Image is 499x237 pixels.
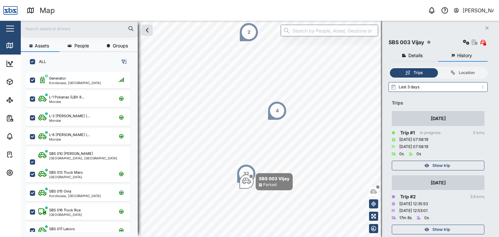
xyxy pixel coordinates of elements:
div: [GEOGRAPHIC_DATA] [49,175,83,179]
div: 4 [276,107,279,114]
span: History [457,53,472,58]
div: Sites [17,96,32,104]
div: SBS 010 [PERSON_NAME] [49,151,93,156]
div: Korobosea, [GEOGRAPHIC_DATA] [49,81,101,84]
div: Dashboard [17,60,46,67]
div: Trip # 2 [400,193,416,200]
div: 2 [248,29,250,36]
div: [DATE] 12:53:01 [399,208,428,214]
div: [DATE] 12:35:53 [399,201,428,207]
label: ALL [35,59,46,64]
div: Tasks [17,151,35,158]
div: Map marker [239,173,293,190]
div: [DATE] [431,179,446,186]
div: [DATE] 07:58:19 [399,137,428,143]
div: [GEOGRAPHIC_DATA] [49,213,82,216]
div: Generator [49,76,66,81]
button: [PERSON_NAME] [453,6,494,15]
div: Map marker [267,101,287,120]
div: SBS 017 Lakoro [49,226,75,232]
div: Map marker [237,164,256,183]
div: grid [26,69,137,232]
div: 0 kms [473,130,484,136]
div: Trips [392,99,484,106]
div: Morobe [49,138,90,141]
input: Search by People, Asset, Geozone or Place [281,25,378,36]
div: SBS 015 Ovia [49,189,71,194]
div: L-1 Pokanas (LBX 8... [49,94,84,100]
button: Show trip [392,225,484,234]
img: Main Logo [3,3,18,18]
div: SBS 003 Vijay [259,175,289,182]
span: People [74,44,89,48]
span: Details [408,53,423,58]
div: Trip # 1 [400,129,415,136]
div: Parked [263,182,276,188]
div: 32 [243,170,249,177]
div: SBS 003 Vijay [389,38,424,46]
div: Map [17,42,32,49]
div: 0s [416,151,421,157]
div: L-6 [PERSON_NAME] (... [49,132,90,138]
span: Groups [113,44,128,48]
div: Location [459,70,475,76]
div: [DATE] [431,115,446,122]
input: Search assets or drivers [25,24,134,33]
button: Show trip [392,161,484,170]
input: Select range [389,82,488,92]
div: Morobe [49,119,90,122]
div: Assets [17,78,37,85]
div: 17m 8s [399,215,412,221]
div: L-3 [PERSON_NAME] (... [49,113,90,119]
div: SBS 013 Truck Maro [49,170,83,175]
div: SBS 016 Truck Roa [49,207,81,213]
div: [DATE] 07:58:19 [399,144,428,150]
div: 3.8 kms [470,194,484,200]
div: In progress [420,130,441,136]
div: Trips [414,70,423,76]
canvas: Map [21,21,499,237]
div: Reports [17,115,39,122]
div: Map [40,5,55,16]
div: Settings [17,169,40,176]
span: Assets [35,44,49,48]
span: Show trip [432,225,450,234]
div: 0s [399,151,404,157]
span: Show trip [432,161,450,170]
div: Map marker [239,22,259,42]
div: 0s [424,215,429,221]
div: Alarms [17,133,37,140]
div: [PERSON_NAME] [463,6,494,15]
div: [GEOGRAPHIC_DATA], [GEOGRAPHIC_DATA] [49,156,117,160]
div: Korobosea, [GEOGRAPHIC_DATA] [49,194,101,197]
div: Morobe [49,100,84,103]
